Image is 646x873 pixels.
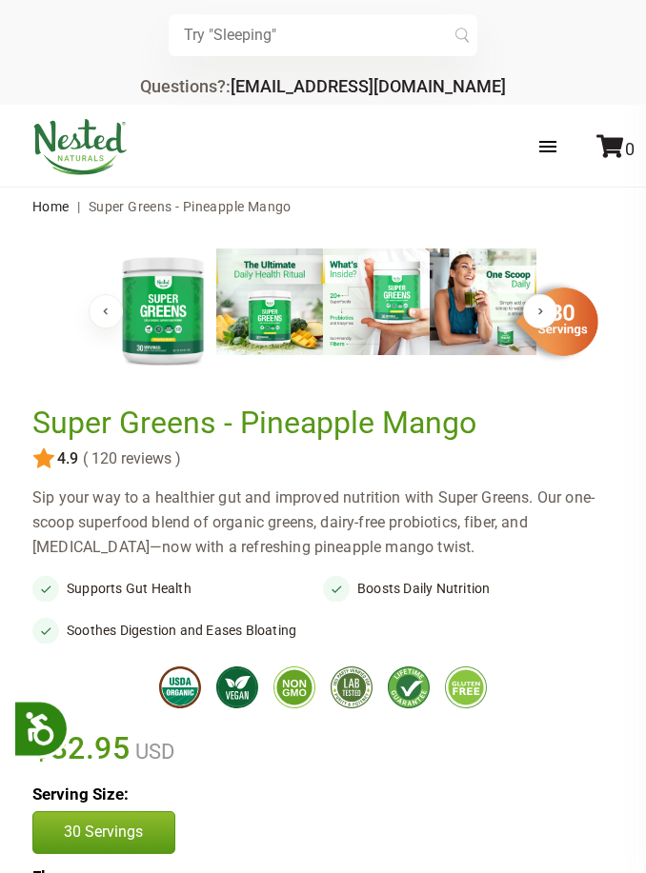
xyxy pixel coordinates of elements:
img: thirdpartytested [331,666,373,708]
div: Sip your way to a healthier gut and improved nutrition with Super Greens. Our one-scoop superfood... [32,486,614,560]
span: 0 [625,139,635,159]
img: Super Greens - Pineapple Mango [430,248,536,355]
nav: breadcrumbs [32,188,614,226]
h1: Super Greens - Pineapple Mango [32,406,604,440]
img: lifetimeguarantee [388,666,430,708]
button: Previous [89,294,123,328]
img: gmofree [273,666,315,708]
span: | [72,199,85,214]
p: 30 Servings [52,822,155,843]
img: Nested Naturals [32,119,128,175]
img: Super Greens - Pineapple Mango [323,248,430,355]
img: star.svg [32,447,55,470]
a: Home [32,199,70,214]
img: Super Greens - Pineapple Mango [216,248,323,355]
span: USD [131,740,174,764]
span: Super Greens - Pineapple Mango [89,199,292,214]
button: 30 Servings [32,811,175,853]
li: Soothes Digestion and Eases Bloating [32,617,323,644]
img: sg-servings-30.png [503,281,598,363]
li: Supports Gut Health [32,575,323,602]
input: Try "Sleeping" [169,14,477,56]
img: Super Greens - Pineapple Mango [110,248,216,371]
li: Boosts Daily Nutrition [323,575,614,602]
b: Serving Size: [32,784,129,804]
button: Next [523,294,557,328]
img: vegan [216,666,258,708]
a: [EMAIL_ADDRESS][DOMAIN_NAME] [231,76,506,96]
span: ( 120 reviews ) [78,450,181,467]
span: 4.9 [55,450,78,467]
img: usdaorganic [159,666,201,708]
div: Questions?: [140,78,506,95]
a: 0 [596,139,635,159]
img: glutenfree [445,666,487,708]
